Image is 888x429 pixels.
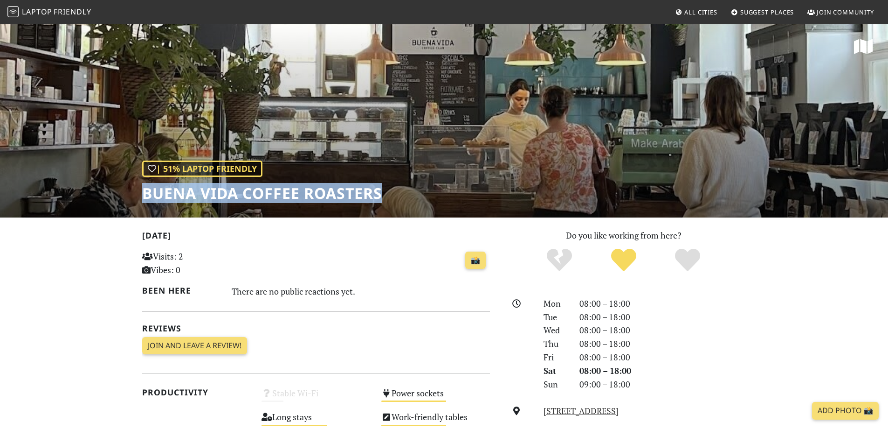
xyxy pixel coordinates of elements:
[574,364,752,378] div: 08:00 – 18:00
[538,351,573,364] div: Fri
[538,378,573,391] div: Sun
[538,364,573,378] div: Sat
[574,310,752,324] div: 08:00 – 18:00
[142,250,251,277] p: Visits: 2 Vibes: 0
[142,286,221,295] h2: Been here
[376,386,496,409] div: Power sockets
[740,8,794,16] span: Suggest Places
[142,161,262,177] div: | 51% Laptop Friendly
[142,337,247,355] a: Join and leave a review!
[465,252,486,269] a: 📸
[538,310,573,324] div: Tue
[727,4,798,21] a: Suggest Places
[574,337,752,351] div: 08:00 – 18:00
[527,247,592,273] div: No
[7,6,19,17] img: LaptopFriendly
[22,7,52,17] span: Laptop
[655,247,720,273] div: Definitely!
[142,324,490,333] h2: Reviews
[574,351,752,364] div: 08:00 – 18:00
[142,231,490,244] h2: [DATE]
[142,387,251,397] h2: Productivity
[817,8,874,16] span: Join Community
[7,4,91,21] a: LaptopFriendly LaptopFriendly
[256,386,376,409] div: Stable Wi-Fi
[54,7,91,17] span: Friendly
[574,297,752,310] div: 08:00 – 18:00
[574,324,752,337] div: 08:00 – 18:00
[538,324,573,337] div: Wed
[592,247,656,273] div: Yes
[684,8,717,16] span: All Cities
[804,4,878,21] a: Join Community
[538,297,573,310] div: Mon
[142,184,382,202] h1: Buena Vida Coffee Roasters
[232,284,490,299] div: There are no public reactions yet.
[538,337,573,351] div: Thu
[501,229,746,242] p: Do you like working from here?
[574,378,752,391] div: 09:00 – 18:00
[671,4,721,21] a: All Cities
[544,405,619,416] a: [STREET_ADDRESS]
